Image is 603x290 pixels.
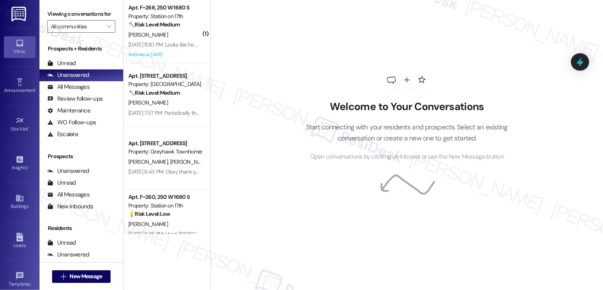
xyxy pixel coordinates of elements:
[128,72,201,80] div: Apt. [STREET_ADDRESS]
[47,59,76,67] div: Unread
[128,4,201,12] div: Apt. F~268, 250 W 1680 S
[47,167,89,175] div: Unanswered
[128,31,168,38] span: [PERSON_NAME]
[128,193,201,201] div: Apt. F~260, 250 W 1680 S
[128,21,180,28] strong: 🔧 Risk Level: Medium
[39,45,123,53] div: Prospects + Residents
[128,80,201,88] div: Property: [GEOGRAPHIC_DATA] Townhomes
[47,130,78,138] div: Escalate
[128,41,310,48] div: [DATE] 11:30 PM: Looks like he made his way out of it. So I guess everything is fine
[128,12,201,21] div: Property: Station on 17th
[107,23,111,30] i: 
[35,86,36,92] span: •
[47,179,76,187] div: Unread
[294,122,520,144] p: Start connecting with your residents and prospects. Select an existing conversation or create a n...
[47,118,96,127] div: WO Follow-ups
[4,114,36,135] a: Site Visit •
[47,191,90,199] div: All Messages
[51,20,103,33] input: All communities
[30,280,32,286] span: •
[128,109,458,116] div: [DATE] 7:57 PM: Periodically the WiFi will slow down or almost stop working but during the evenin...
[128,202,201,210] div: Property: Station on 17th
[70,272,102,281] span: New Message
[128,50,202,60] div: Archived on [DATE]
[128,99,168,106] span: [PERSON_NAME]
[4,230,36,252] a: Leads
[60,273,66,280] i: 
[47,251,89,259] div: Unanswered
[27,164,28,169] span: •
[128,89,180,96] strong: 🔧 Risk Level: Medium
[170,158,209,165] span: [PERSON_NAME]
[39,224,123,232] div: Residents
[47,239,76,247] div: Unread
[128,158,170,165] span: [PERSON_NAME]
[47,8,115,20] label: Viewing conversations for
[310,152,504,162] span: Open conversations by clicking on inboxes or use the New Message button
[47,107,91,115] div: Maintenance
[4,36,36,58] a: Inbox
[39,152,123,161] div: Prospects
[47,95,103,103] div: Review follow-ups
[47,71,89,79] div: Unanswered
[4,191,36,213] a: Buildings
[4,153,36,174] a: Insights •
[128,139,201,148] div: Apt. [STREET_ADDRESS]
[128,221,168,228] span: [PERSON_NAME]
[47,83,90,91] div: All Messages
[47,202,93,211] div: New Inbounds
[294,101,520,113] h2: Welcome to Your Conversations
[128,168,293,175] div: [DATE] 6:43 PM: Okay thank you! It is the outdoor trash bin. The ACE one
[128,148,201,156] div: Property: Greyhawk Townhomes
[52,270,111,283] button: New Message
[11,7,28,21] img: ResiDesk Logo
[128,210,170,217] strong: 💡 Risk Level: Low
[28,125,30,131] span: •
